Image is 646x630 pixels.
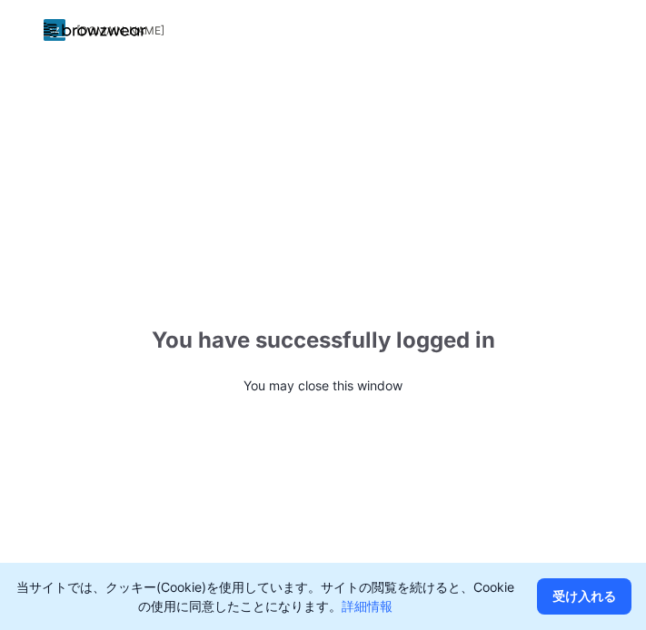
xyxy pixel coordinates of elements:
p: You may close this window [152,376,495,395]
p: 当サイトでは、クッキー(Cookie)を使用しています。サイトの閲覧を続けると、Cookieの使用に同意したことになります。 [15,577,515,615]
button: 受け入れる [537,578,631,615]
a: 詳細情報 [342,598,393,614]
div: You have successfully logged in [152,324,495,357]
img: browzwear-logo.e42bd6dac1945053ebaf764b6aa21510.svg [44,23,145,37]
